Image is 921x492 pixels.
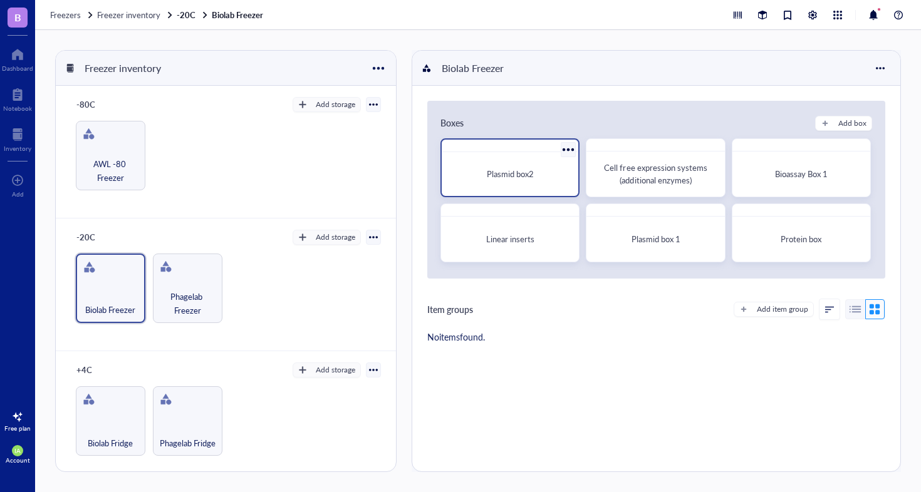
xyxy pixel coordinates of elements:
[71,361,146,379] div: +4C
[2,44,33,72] a: Dashboard
[160,436,216,450] span: Phagelab Fridge
[3,105,32,112] div: Notebook
[632,233,680,245] span: Plasmid box 1
[3,85,32,112] a: Notebook
[316,364,355,376] div: Add storage
[88,436,133,450] span: Biolab Fridge
[85,303,135,317] span: Biolab Freezer
[427,330,485,344] div: No items found.
[50,9,95,21] a: Freezers
[487,168,534,180] span: Plasmid box2
[427,302,473,316] div: Item groups
[4,145,31,152] div: Inventory
[159,290,217,317] span: Phagelab Freezer
[486,233,534,245] span: Linear inserts
[79,58,167,79] div: Freezer inventory
[4,125,31,152] a: Inventory
[781,233,821,245] span: Protein box
[293,362,361,377] button: Add storage
[4,424,31,432] div: Free plan
[97,9,174,21] a: Freezer inventory
[293,97,361,112] button: Add storage
[436,58,511,79] div: Biolab Freezer
[71,96,146,113] div: -80C
[2,64,33,72] div: Dashboard
[14,9,21,25] span: B
[97,9,160,21] span: Freezer inventory
[12,190,24,198] div: Add
[815,116,872,131] button: Add box
[177,9,266,21] a: -20CBiolab Freezer
[316,232,355,243] div: Add storage
[775,168,828,180] span: Bioassay Box 1
[316,99,355,110] div: Add storage
[838,118,866,129] div: Add box
[734,302,814,317] button: Add item group
[50,9,81,21] span: Freezers
[71,228,146,246] div: -20C
[81,157,140,185] span: AWL -80 Freezer
[6,456,30,464] div: Account
[14,447,21,454] span: IA
[440,116,464,131] div: Boxes
[757,304,808,315] div: Add item group
[604,161,709,186] span: Cell free expression systems (additional enzymes)
[293,230,361,245] button: Add storage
